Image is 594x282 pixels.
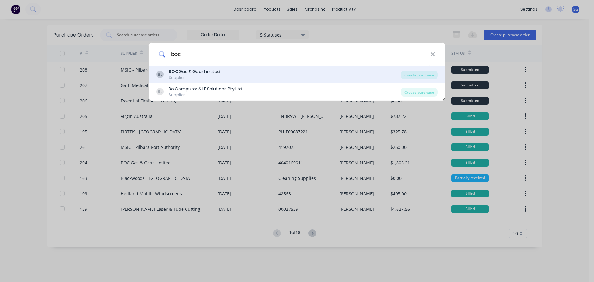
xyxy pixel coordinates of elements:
div: BL [156,71,164,78]
div: Create purchase [401,88,438,97]
div: Bo Computer & IT Solutions Pty Ltd [169,86,242,92]
div: Supplier [169,75,220,80]
div: Gas & Gear Limited [169,68,220,75]
input: Enter a supplier name to create a new order... [166,43,430,66]
b: BOC [169,68,179,75]
div: Create purchase [401,71,438,79]
div: Supplier [169,92,242,98]
div: BL [156,88,164,95]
